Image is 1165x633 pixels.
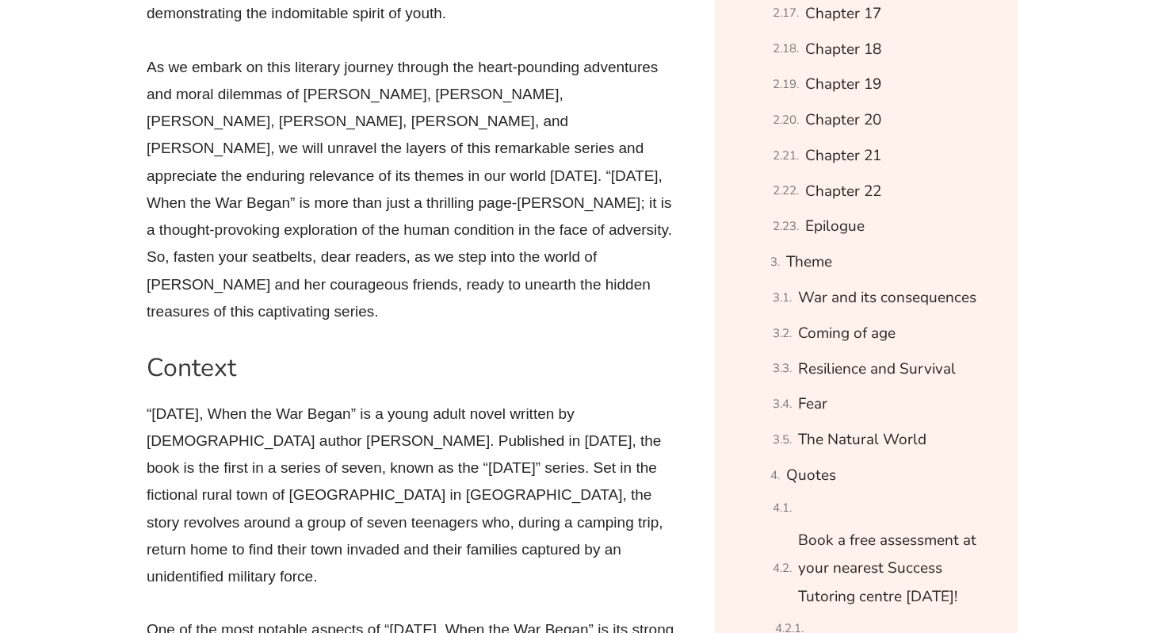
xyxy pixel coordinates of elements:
[147,351,678,385] h2: Context
[798,320,896,347] a: Coming of age
[786,248,832,276] a: Theme
[805,178,881,205] a: Chapter 22
[805,36,881,63] a: Chapter 18
[798,426,926,454] a: The Natural World
[805,213,865,240] a: Epilogue
[147,401,678,590] p: “[DATE], When the War Began” is a young adult novel written by [DEMOGRAPHIC_DATA] author [PERSON_...
[798,390,827,418] a: Fear
[798,527,998,611] a: Book a free assessment at your nearest Success Tutoring centre [DATE]!
[805,142,881,170] a: Chapter 21
[147,54,678,325] p: As we embark on this literary journey through the heart-pounding adventures and moral dilemmas of...
[786,462,836,489] a: Quotes
[798,355,956,383] a: Resilience and Survival
[798,284,976,312] a: War and its consequences
[805,71,881,98] a: Chapter 19
[805,106,881,134] a: Chapter 20
[893,454,1165,633] iframe: Chat Widget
